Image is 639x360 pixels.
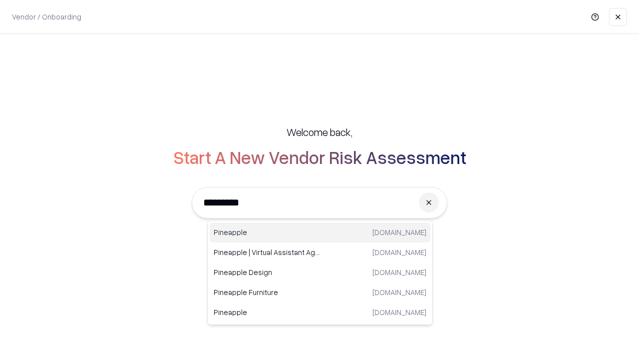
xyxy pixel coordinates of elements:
p: [DOMAIN_NAME] [372,287,426,297]
p: [DOMAIN_NAME] [372,267,426,277]
p: Pineapple Design [214,267,320,277]
p: Pineapple [214,227,320,237]
div: Suggestions [207,220,433,325]
p: Pineapple | Virtual Assistant Agency [214,247,320,257]
p: Vendor / Onboarding [12,11,81,22]
p: [DOMAIN_NAME] [372,227,426,237]
p: Pineapple [214,307,320,317]
p: [DOMAIN_NAME] [372,247,426,257]
h2: Start A New Vendor Risk Assessment [173,147,466,167]
p: Pineapple Furniture [214,287,320,297]
p: [DOMAIN_NAME] [372,307,426,317]
h5: Welcome back, [287,125,352,139]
